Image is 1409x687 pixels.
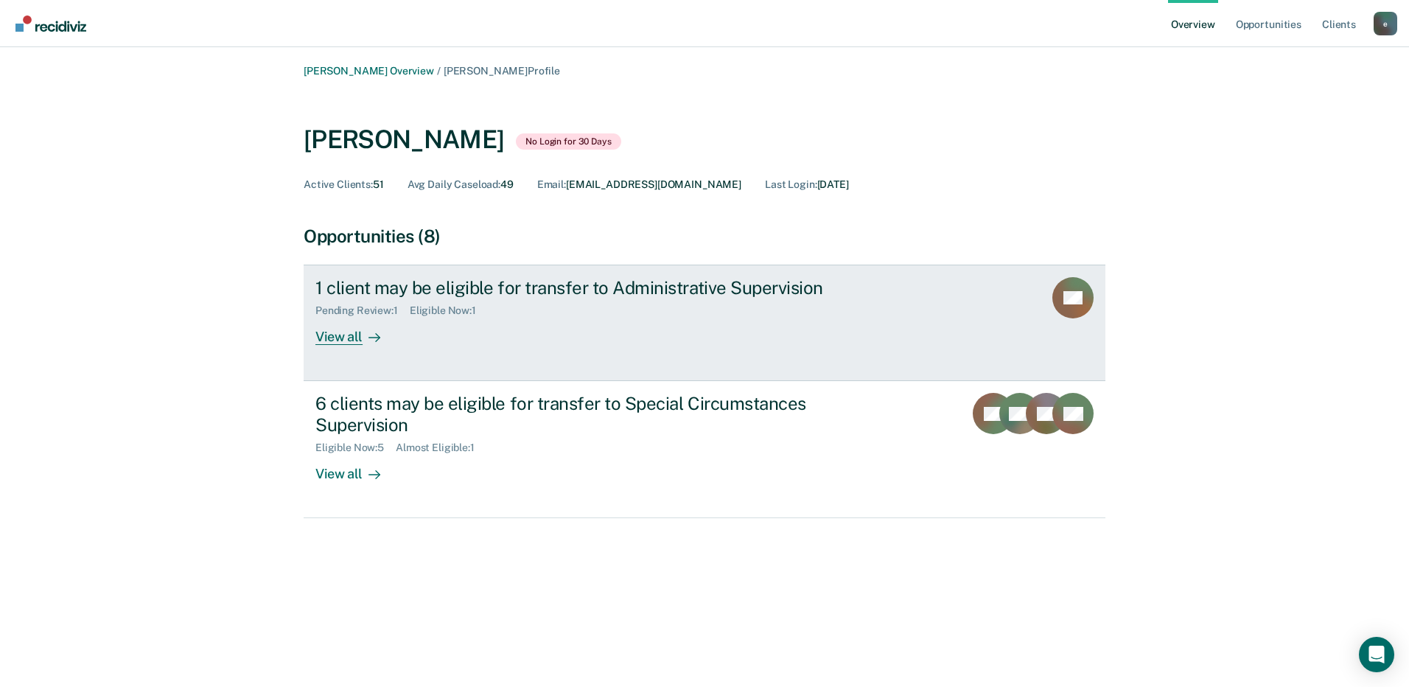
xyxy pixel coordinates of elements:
div: View all [315,454,398,483]
button: Profile dropdown button [1374,12,1397,35]
a: [PERSON_NAME] Overview [304,65,434,77]
div: [PERSON_NAME] [304,125,504,155]
div: Pending Review : 1 [315,304,410,317]
div: Open Intercom Messenger [1359,637,1394,672]
span: / [434,65,444,77]
img: Recidiviz [15,15,86,32]
span: Avg Daily Caseload : [408,178,500,190]
div: [DATE] [765,178,849,191]
span: No Login for 30 Days [516,133,621,150]
div: e [1374,12,1397,35]
div: 49 [408,178,514,191]
div: View all [315,317,398,346]
div: 51 [304,178,384,191]
a: 1 client may be eligible for transfer to Administrative SupervisionPending Review:1Eligible Now:1... [304,265,1105,381]
div: Opportunities (8) [304,226,1105,247]
span: [PERSON_NAME] Profile [444,65,560,77]
div: Eligible Now : 1 [410,304,488,317]
div: 1 client may be eligible for transfer to Administrative Supervision [315,277,833,299]
span: Last Login : [765,178,817,190]
span: Active Clients : [304,178,373,190]
div: Eligible Now : 5 [315,442,396,454]
span: Email : [537,178,566,190]
div: 6 clients may be eligible for transfer to Special Circumstances Supervision [315,393,833,436]
div: Almost Eligible : 1 [396,442,486,454]
a: 6 clients may be eligible for transfer to Special Circumstances SupervisionEligible Now:5Almost E... [304,381,1105,518]
div: [EMAIL_ADDRESS][DOMAIN_NAME] [537,178,741,191]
